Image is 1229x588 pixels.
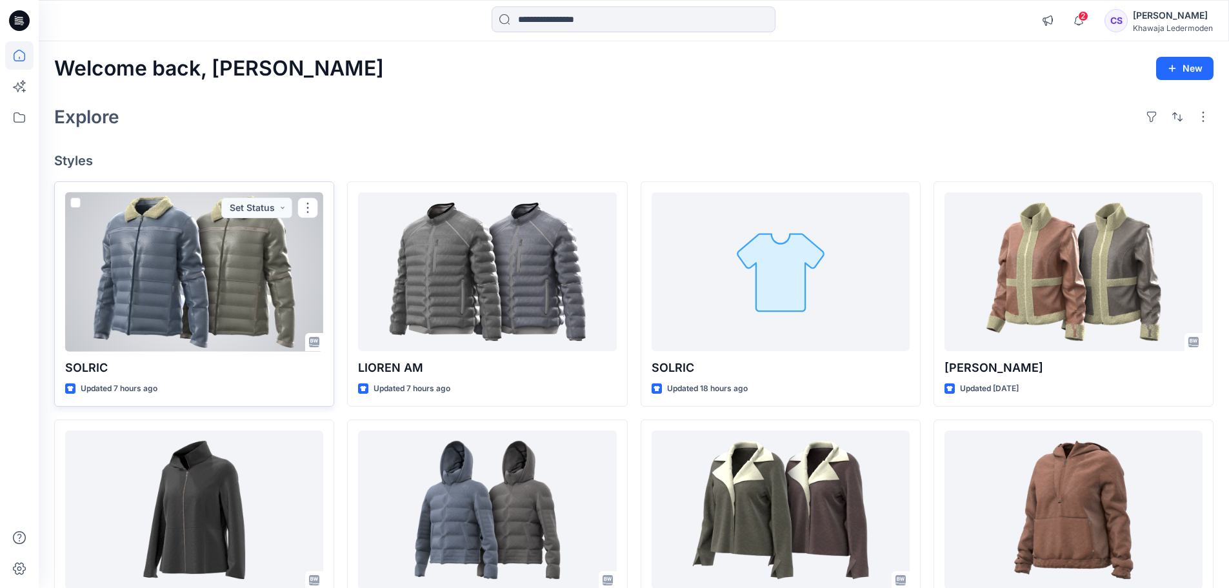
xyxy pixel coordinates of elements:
button: New [1156,57,1214,80]
p: SOLRIC [652,359,910,377]
a: SOLRIC [65,192,323,352]
p: SOLRIC [65,359,323,377]
h2: Welcome back, [PERSON_NAME] [54,57,384,81]
h2: Explore [54,106,119,127]
p: Updated 18 hours ago [667,382,748,396]
div: CS [1104,9,1128,32]
p: Updated 7 hours ago [374,382,450,396]
p: Updated 7 hours ago [81,382,157,396]
span: 2 [1078,11,1088,21]
div: [PERSON_NAME] [1133,8,1213,23]
h4: Styles [54,153,1214,168]
p: [PERSON_NAME] [944,359,1203,377]
a: LIOREN AM [358,192,616,352]
a: SOLRIC [652,192,910,352]
p: LIOREN AM [358,359,616,377]
p: Updated [DATE] [960,382,1019,396]
div: Khawaja Ledermoden [1133,23,1213,33]
a: LIZ RZ [944,192,1203,352]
